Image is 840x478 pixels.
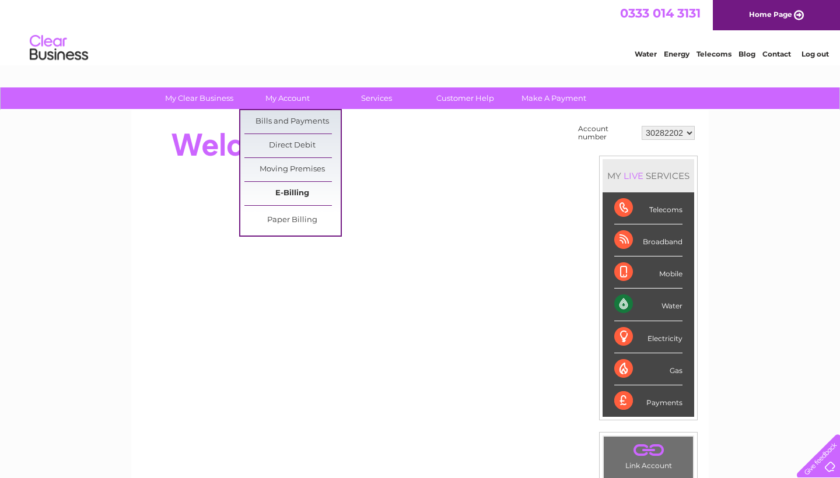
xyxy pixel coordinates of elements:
[620,6,701,20] a: 0333 014 3131
[244,182,341,205] a: E-Billing
[244,158,341,181] a: Moving Premises
[244,134,341,157] a: Direct Debit
[614,353,682,385] div: Gas
[614,385,682,417] div: Payments
[614,256,682,289] div: Mobile
[417,87,513,109] a: Customer Help
[506,87,602,109] a: Make A Payment
[801,50,829,58] a: Log out
[762,50,791,58] a: Contact
[664,50,689,58] a: Energy
[614,192,682,224] div: Telecoms
[244,209,341,232] a: Paper Billing
[621,170,646,181] div: LIVE
[635,50,657,58] a: Water
[614,289,682,321] div: Water
[614,321,682,353] div: Electricity
[607,440,690,460] a: .
[575,122,639,144] td: Account number
[696,50,731,58] a: Telecoms
[603,436,694,473] td: Link Account
[151,87,247,109] a: My Clear Business
[29,30,89,66] img: logo.png
[738,50,755,58] a: Blog
[614,224,682,256] div: Broadband
[328,87,425,109] a: Services
[145,6,696,57] div: Clear Business is a trading name of Verastar Limited (registered in [GEOGRAPHIC_DATA] No. 3667643...
[244,110,341,133] a: Bills and Payments
[240,87,336,109] a: My Account
[603,159,694,192] div: MY SERVICES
